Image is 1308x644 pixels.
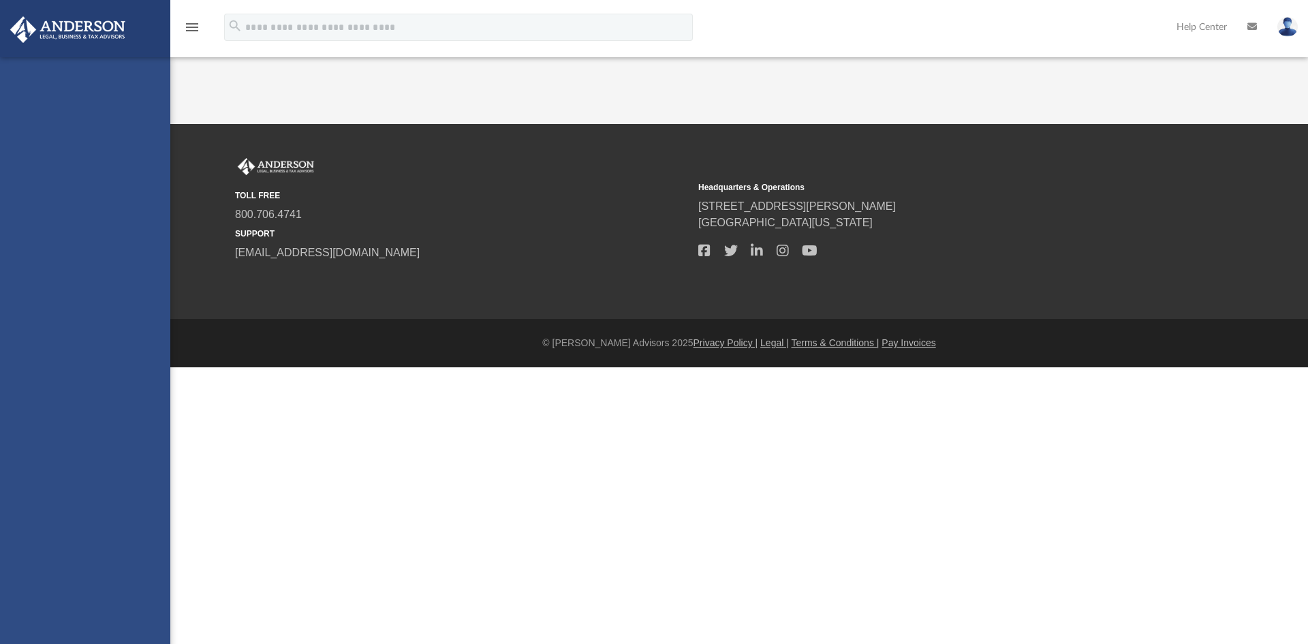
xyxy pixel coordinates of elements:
small: Headquarters & Operations [698,181,1152,194]
a: Privacy Policy | [694,337,758,348]
i: menu [184,19,200,35]
img: Anderson Advisors Platinum Portal [235,158,317,176]
img: User Pic [1277,17,1298,37]
a: 800.706.4741 [235,209,302,220]
small: TOLL FREE [235,189,689,202]
img: Anderson Advisors Platinum Portal [6,16,129,43]
a: [STREET_ADDRESS][PERSON_NAME] [698,200,896,212]
a: Terms & Conditions | [792,337,879,348]
a: [GEOGRAPHIC_DATA][US_STATE] [698,217,873,228]
a: Pay Invoices [882,337,935,348]
small: SUPPORT [235,228,689,240]
a: menu [184,26,200,35]
i: search [228,18,243,33]
div: © [PERSON_NAME] Advisors 2025 [170,336,1308,350]
a: [EMAIL_ADDRESS][DOMAIN_NAME] [235,247,420,258]
a: Legal | [760,337,789,348]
